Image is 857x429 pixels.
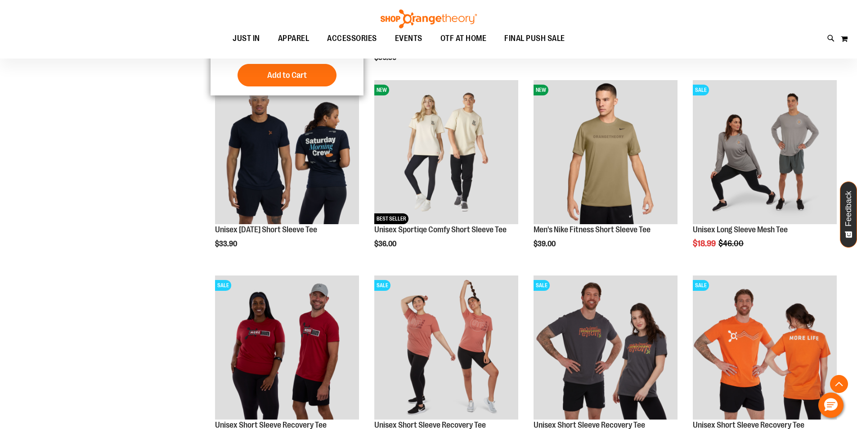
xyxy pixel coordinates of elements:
span: SALE [693,280,709,291]
img: Image of Unisex Saturday Tee [215,80,359,224]
a: Product image for Unisex Short Sleeve Recovery TeeSALE [534,275,678,421]
img: Product image for Unisex SS Recovery Tee [215,275,359,420]
div: product [529,76,682,271]
a: APPAREL [269,28,319,49]
div: product [370,76,523,271]
span: APPAREL [278,28,310,49]
img: Men's Nike Fitness Short Sleeve Tee [534,80,678,224]
a: Unisex Sportiqe Comfy Short Sleeve Tee [374,225,507,234]
a: Men's Nike Fitness Short Sleeve Tee [534,225,651,234]
span: EVENTS [395,28,422,49]
a: FINAL PUSH SALE [495,28,574,49]
span: $46.00 [718,239,745,248]
span: Feedback [844,191,853,226]
div: product [688,76,841,271]
img: Product image for Unisex Short Sleeve Recovery Tee [693,275,837,420]
a: Product image for Unisex Short Sleeve Recovery TeeSALE [374,275,518,421]
span: NEW [534,85,548,95]
a: Unisex Long Sleeve Mesh Tee [693,225,788,234]
button: Back To Top [830,375,848,393]
a: ACCESSORIES [318,28,386,49]
span: $39.00 [534,240,557,248]
a: Unisex Sportiqe Comfy Short Sleeve TeeNEWBEST SELLER [374,80,518,226]
button: Feedback - Show survey [840,181,857,248]
span: NEW [374,85,389,95]
span: SALE [534,280,550,291]
span: $18.99 [693,239,717,248]
a: Unisex Long Sleeve Mesh Tee primary imageSALE [693,80,837,226]
img: Product image for Unisex Short Sleeve Recovery Tee [374,275,518,420]
span: OTF AT HOME [440,28,487,49]
span: SALE [215,280,231,291]
a: EVENTS [386,28,431,49]
span: Add to Cart [267,70,307,80]
span: ACCESSORIES [327,28,377,49]
span: JUST IN [233,28,260,49]
a: OTF AT HOME [431,28,496,49]
a: JUST IN [224,28,269,49]
span: $36.00 [374,240,398,248]
button: Add to Cart [238,64,337,86]
span: $33.90 [215,240,238,248]
img: Product image for Unisex Short Sleeve Recovery Tee [534,275,678,420]
img: Unisex Sportiqe Comfy Short Sleeve Tee [374,80,518,224]
a: Unisex [DATE] Short Sleeve Tee [215,225,317,234]
a: Product image for Unisex SS Recovery TeeSALE [215,275,359,421]
img: Shop Orangetheory [379,9,478,28]
a: Image of Unisex Saturday TeeNEW [215,80,359,226]
a: Men's Nike Fitness Short Sleeve TeeNEW [534,80,678,226]
img: Unisex Long Sleeve Mesh Tee primary image [693,80,837,224]
span: BEST SELLER [374,213,408,224]
span: SALE [374,280,390,291]
span: FINAL PUSH SALE [504,28,565,49]
span: SALE [693,85,709,95]
button: Hello, have a question? Let’s chat. [818,393,844,418]
a: Product image for Unisex Short Sleeve Recovery TeeSALE [693,275,837,421]
div: product [211,76,363,271]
